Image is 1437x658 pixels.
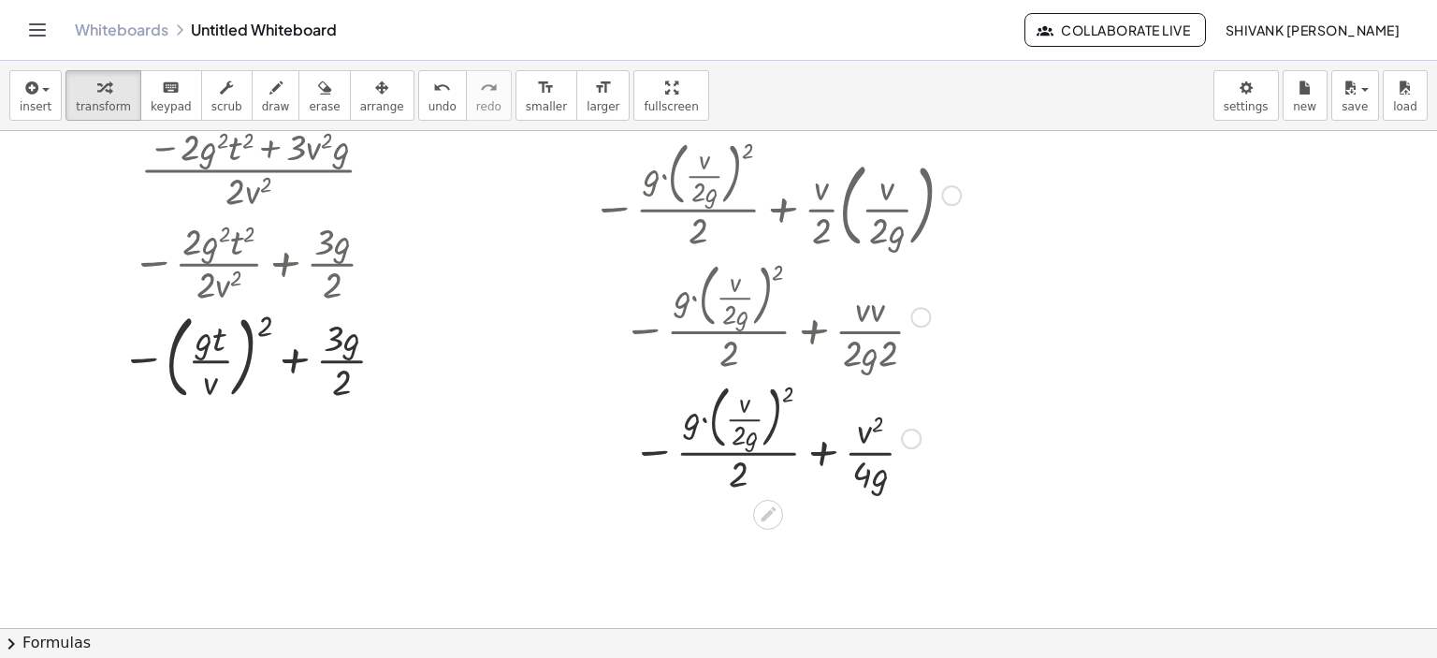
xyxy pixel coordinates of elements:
span: new [1293,100,1316,113]
span: settings [1224,100,1269,113]
span: load [1393,100,1417,113]
span: larger [587,100,619,113]
button: Shivank [PERSON_NAME] [1210,13,1415,47]
span: transform [76,100,131,113]
button: Collaborate Live [1024,13,1206,47]
i: format_size [537,77,555,99]
span: erase [309,100,340,113]
span: arrange [360,100,404,113]
button: undoundo [418,70,467,121]
span: insert [20,100,51,113]
span: save [1342,100,1368,113]
button: Toggle navigation [22,15,52,45]
span: undo [428,100,457,113]
i: redo [480,77,498,99]
button: save [1331,70,1379,121]
button: scrub [201,70,253,121]
button: load [1383,70,1428,121]
div: Edit math [753,500,783,530]
button: erase [298,70,350,121]
a: Whiteboards [75,21,168,39]
span: draw [262,100,290,113]
i: keyboard [162,77,180,99]
button: format_sizesmaller [515,70,577,121]
span: fullscreen [644,100,698,113]
button: fullscreen [633,70,708,121]
button: insert [9,70,62,121]
button: format_sizelarger [576,70,630,121]
button: redoredo [466,70,512,121]
span: Collaborate Live [1040,22,1190,38]
span: keypad [151,100,192,113]
button: new [1283,70,1328,121]
i: undo [433,77,451,99]
button: arrange [350,70,414,121]
button: keyboardkeypad [140,70,202,121]
span: smaller [526,100,567,113]
button: draw [252,70,300,121]
i: format_size [594,77,612,99]
span: scrub [211,100,242,113]
button: settings [1213,70,1279,121]
span: redo [476,100,501,113]
span: Shivank [PERSON_NAME] [1225,22,1400,38]
button: transform [65,70,141,121]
